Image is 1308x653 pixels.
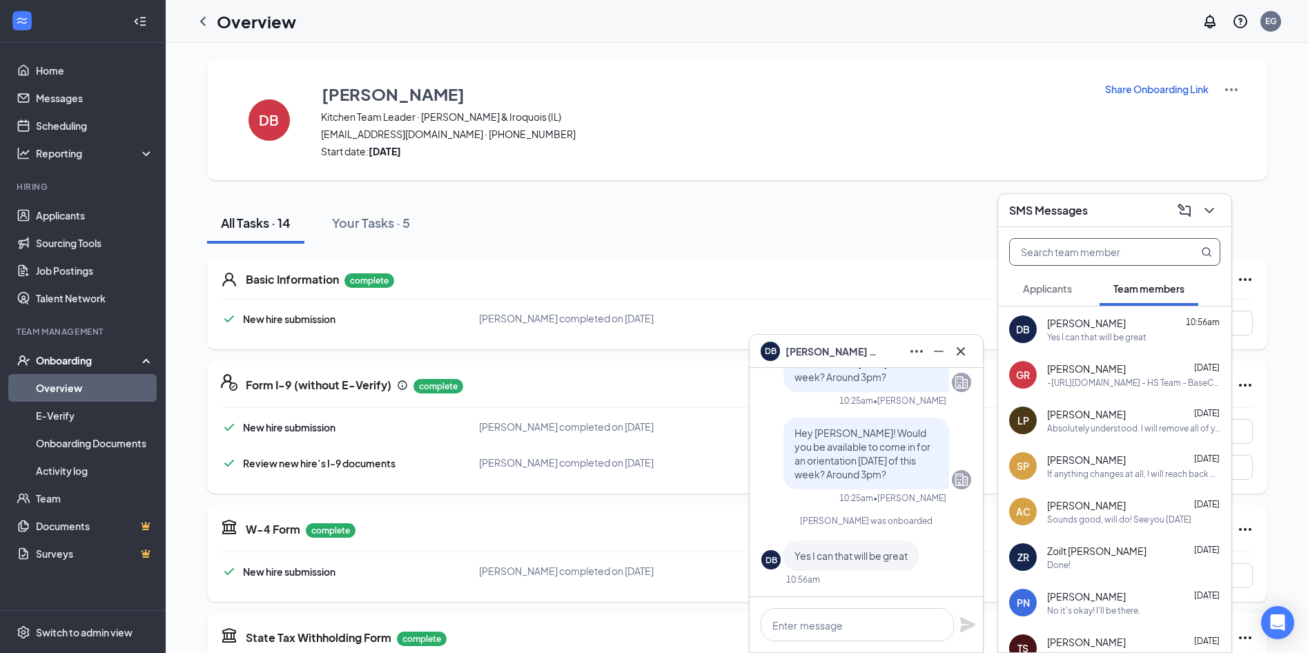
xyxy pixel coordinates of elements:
svg: Ellipses [1237,377,1253,393]
svg: ComposeMessage [1176,202,1193,219]
div: EG [1265,15,1277,27]
button: Share Onboarding Link [1104,81,1209,97]
svg: Company [953,471,970,488]
h4: DB [259,115,279,125]
span: [PERSON_NAME] completed on [DATE] [479,565,654,577]
span: [PERSON_NAME] completed on [DATE] [479,312,654,324]
svg: Checkmark [221,563,237,580]
div: SP [1017,459,1029,473]
span: [PERSON_NAME] [1047,498,1126,512]
svg: Settings [17,625,30,639]
div: 10:56am [786,574,820,585]
div: Reporting [36,146,155,160]
span: Kitchen Team Leader · [PERSON_NAME] & Iroquois (IL) [321,110,1087,124]
span: Yes I can that will be great [794,549,908,562]
svg: Plane [959,616,976,633]
span: [DATE] [1194,636,1220,646]
div: All Tasks · 14 [221,214,291,231]
button: Minimize [928,340,950,362]
div: No it's okay! I'll be there. [1047,605,1140,616]
svg: ChevronLeft [195,13,211,30]
div: 10:25am [839,492,873,504]
span: Hey [PERSON_NAME]! Would you be available to come in for an orientation [DATE] of this week? Arou... [794,427,930,480]
img: More Actions [1223,81,1240,98]
svg: ChevronDown [1201,202,1218,219]
span: • [PERSON_NAME] [873,492,946,504]
a: Activity log [36,457,154,485]
a: E-Verify [36,402,154,429]
span: [PERSON_NAME] [1047,635,1126,649]
a: Sourcing Tools [36,229,154,257]
svg: UserCheck [17,353,30,367]
div: Hiring [17,181,151,193]
svg: MagnifyingGlass [1201,246,1212,257]
div: [PERSON_NAME] was onboarded [761,515,971,527]
span: New hire submission [243,421,335,433]
svg: Notifications [1202,13,1218,30]
svg: Minimize [930,343,947,360]
span: [DATE] [1194,545,1220,555]
button: [PERSON_NAME] [321,81,1087,106]
button: Ellipses [906,340,928,362]
a: SurveysCrown [36,540,154,567]
button: ComposeMessage [1173,199,1195,222]
div: 10:25am [839,395,873,407]
div: LP [1017,413,1029,427]
svg: Collapse [133,14,147,28]
svg: Ellipses [1237,271,1253,288]
div: If anything changes at all, I will reach back out to you, but at this point, I can not bring you ... [1047,468,1220,480]
a: Talent Network [36,284,154,312]
div: Done! [1047,559,1071,571]
a: Job Postings [36,257,154,284]
svg: WorkstreamLogo [15,14,29,28]
div: AC [1016,505,1031,518]
p: complete [344,273,394,288]
span: [PERSON_NAME] [1047,589,1126,603]
div: -[URL][DOMAIN_NAME] - HS Team - BaseCamp [1047,377,1220,389]
a: DocumentsCrown [36,512,154,540]
input: Search team member [1010,239,1173,265]
span: [PERSON_NAME] completed on [DATE] [479,456,654,469]
a: Messages [36,84,154,112]
svg: Checkmark [221,455,237,471]
span: Team members [1113,282,1184,295]
span: 10:56am [1186,317,1220,327]
p: complete [397,632,447,646]
svg: FormI9EVerifyIcon [221,374,237,391]
svg: Ellipses [908,343,925,360]
svg: Ellipses [1237,521,1253,538]
svg: Analysis [17,146,30,160]
div: Your Tasks · 5 [332,214,410,231]
h3: SMS Messages [1009,203,1088,218]
svg: Ellipses [1237,630,1253,646]
button: Cross [950,340,972,362]
div: Open Intercom Messenger [1261,606,1294,639]
div: DB [1016,322,1030,336]
div: Yes I can that will be great [1047,331,1146,343]
span: [DATE] [1194,499,1220,509]
div: Sounds good, will do! See you [DATE] [1047,514,1191,525]
span: [PERSON_NAME] [1047,407,1126,421]
p: complete [413,379,463,393]
svg: QuestionInfo [1232,13,1249,30]
h5: Basic Information [246,272,339,287]
div: ZR [1017,550,1029,564]
svg: User [221,271,237,288]
h5: W-4 Form [246,522,300,537]
span: [DATE] [1194,590,1220,601]
div: Absolutely understood. I will remove all of your information from our system. Thank you very much [1047,422,1220,434]
span: New hire submission [243,313,335,325]
svg: Checkmark [221,311,237,327]
a: Home [36,57,154,84]
span: [PERSON_NAME] [1047,362,1126,376]
span: Review new hire’s I-9 documents [243,457,396,469]
span: • [PERSON_NAME] [873,395,946,407]
p: Share Onboarding Link [1105,82,1209,96]
span: Start date: [321,144,1087,158]
span: [PERSON_NAME] completed on [DATE] [479,420,654,433]
svg: Company [953,374,970,391]
span: Zoilt [PERSON_NAME] [1047,544,1146,558]
a: Applicants [36,202,154,229]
